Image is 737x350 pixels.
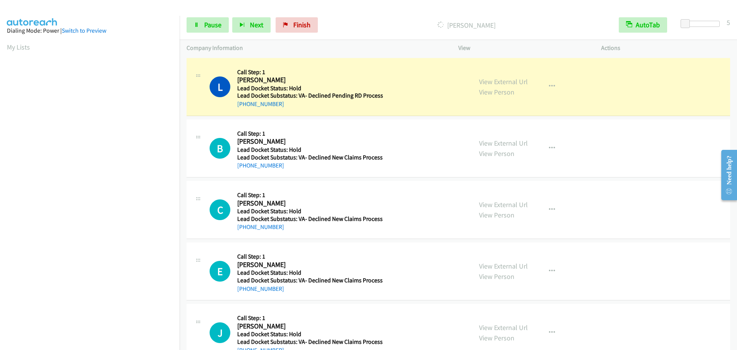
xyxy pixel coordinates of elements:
a: [PHONE_NUMBER] [237,223,284,231]
h1: B [210,138,230,159]
h2: [PERSON_NAME] [237,76,380,85]
h1: J [210,322,230,343]
span: Finish [293,20,311,29]
h5: Lead Docket Substatus: VA- Declined New Claims Process [237,338,383,346]
h2: [PERSON_NAME] [237,322,380,331]
h5: Call Step: 1 [237,130,383,138]
a: My Lists [7,43,30,51]
h1: L [210,76,230,97]
iframe: Resource Center [715,144,737,206]
h5: Lead Docket Status: Hold [237,207,383,215]
h5: Lead Docket Substatus: VA- Declined New Claims Process [237,277,383,284]
h1: E [210,261,230,282]
a: View External Url [479,139,528,148]
h5: Call Step: 1 [237,314,383,322]
h5: Lead Docket Substatus: VA- Declined New Claims Process [237,154,383,161]
span: Pause [204,20,221,29]
a: View Person [479,272,514,281]
a: View Person [479,333,514,342]
span: Next [250,20,263,29]
h5: Call Step: 1 [237,68,383,76]
button: AutoTab [619,17,667,33]
a: [PHONE_NUMBER] [237,162,284,169]
a: View Person [479,149,514,158]
div: 5 [727,17,730,28]
h5: Lead Docket Status: Hold [237,330,383,338]
a: [PHONE_NUMBER] [237,100,284,108]
h5: Call Step: 1 [237,253,383,260]
h5: Lead Docket Substatus: VA- Declined New Claims Process [237,215,383,223]
div: Dialing Mode: Power | [7,26,173,35]
h2: [PERSON_NAME] [237,199,380,208]
h1: C [210,199,230,220]
a: Finish [276,17,318,33]
h5: Lead Docket Status: Hold [237,85,383,92]
div: Delay between calls (in seconds) [684,21,720,27]
a: View Person [479,88,514,96]
p: [PERSON_NAME] [328,20,605,30]
a: View External Url [479,200,528,209]
p: View [458,43,587,53]
a: View Person [479,211,514,219]
h5: Call Step: 1 [237,191,383,199]
a: [PHONE_NUMBER] [237,285,284,292]
a: View External Url [479,77,528,86]
a: Pause [187,17,229,33]
h2: [PERSON_NAME] [237,260,380,269]
p: Actions [601,43,730,53]
div: The call is yet to be attempted [210,138,230,159]
a: View External Url [479,262,528,270]
h5: Lead Docket Status: Hold [237,146,383,154]
div: The call is yet to be attempted [210,261,230,282]
div: The call is yet to be attempted [210,322,230,343]
h5: Lead Docket Substatus: VA- Declined Pending RD Process [237,92,383,100]
a: Switch to Preview [62,27,106,34]
p: Company Information [187,43,445,53]
a: View External Url [479,323,528,332]
h5: Lead Docket Status: Hold [237,269,383,277]
button: Next [232,17,271,33]
h2: [PERSON_NAME] [237,137,380,146]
